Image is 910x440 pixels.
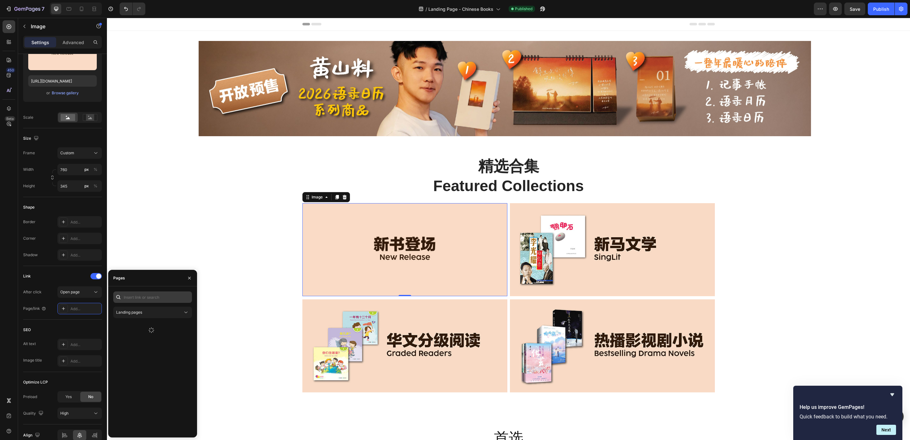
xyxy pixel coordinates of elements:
[113,307,192,318] button: Landing pages
[23,431,41,440] div: Align
[31,23,85,30] p: Image
[23,204,35,210] div: Shape
[195,282,400,375] img: gempages_524603827551208314-4b7ddf0b-b09b-456a-84ee-0611527dbc16.jpg
[371,140,432,157] strong: 精选合集
[113,291,192,303] input: Insert link or search
[23,273,31,279] div: Link
[6,68,15,73] div: 450
[57,408,102,419] button: High
[92,182,99,190] button: px
[515,6,532,12] span: Published
[23,150,35,156] label: Frame
[60,411,69,416] span: High
[23,134,40,143] div: Size
[425,6,427,12] span: /
[23,357,42,363] div: Image title
[70,219,100,225] div: Add...
[116,310,142,315] span: Landing pages
[52,90,79,96] div: Browse gallery
[70,252,100,258] div: Add...
[70,236,100,242] div: Add...
[868,3,894,15] button: Publish
[42,5,44,13] p: 7
[94,167,97,172] div: %
[84,183,89,189] div: px
[23,219,36,225] div: Border
[83,166,90,173] button: %
[3,3,47,15] button: 7
[57,180,102,192] input: px%
[94,183,97,189] div: %
[23,252,38,258] div: Shadow
[57,286,102,298] button: Open page
[57,164,102,175] input: px%
[850,6,860,12] span: Save
[107,18,910,440] iframe: Design area
[70,358,100,364] div: Add...
[92,166,99,173] button: px
[57,147,102,159] button: Custom
[23,306,46,311] div: Page/link
[83,182,90,190] button: %
[403,282,608,375] img: gempages_524603827551208314-17e0bf9a-eb23-427e-8e21-a119c12d674f.jpg
[60,150,74,156] span: Custom
[23,289,42,295] div: After click
[190,138,614,179] h2: Featured Collections
[113,275,125,281] div: Pages
[428,6,493,12] span: Landing Page - Chinese Books
[63,39,84,46] p: Advanced
[23,327,31,333] div: SEO
[70,306,100,312] div: Add...
[876,425,896,435] button: Next question
[23,394,37,400] div: Preload
[5,116,15,121] div: Beta
[60,290,80,294] span: Open page
[88,394,93,400] span: No
[23,115,33,120] div: Scale
[23,167,34,172] label: Width
[23,183,35,189] label: Height
[195,185,400,278] img: gempages_524603827551208314-a600aea1-465c-4315-8422-7548f593cb00.jpg
[844,3,865,15] button: Save
[800,414,896,420] p: Quick feedback to build what you need.
[23,236,36,241] div: Corner
[23,409,45,418] div: Quality
[65,394,72,400] span: Yes
[28,75,97,87] input: https://example.com/image.jpg
[23,379,48,385] div: Optimize LCP
[120,3,145,15] div: Undo/Redo
[800,391,896,435] div: Help us improve GemPages!
[31,39,49,46] p: Settings
[800,403,896,411] h2: Help us improve GemPages!
[203,177,217,182] div: Image
[23,341,36,347] div: Alt text
[873,6,889,12] div: Publish
[51,90,79,96] button: Browse gallery
[46,89,50,97] span: or
[84,167,89,172] div: px
[403,185,608,278] img: gempages_524603827551208314-39a86d02-64b7-4aaf-b073-59c8bbff00cb.jpg
[70,342,100,348] div: Add...
[888,391,896,398] button: Hide survey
